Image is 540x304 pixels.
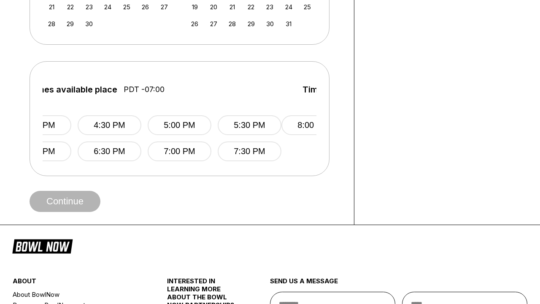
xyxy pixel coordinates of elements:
[78,115,141,135] button: 4:30 PM
[302,1,313,13] div: Choose Saturday, October 25th, 2025
[148,115,211,135] button: 5:00 PM
[84,1,95,13] div: Choose Tuesday, September 23rd, 2025
[124,85,165,94] span: PDT -07:00
[65,1,76,13] div: Choose Monday, September 22nd, 2025
[218,115,281,135] button: 5:30 PM
[46,1,57,13] div: Choose Sunday, September 21st, 2025
[208,18,219,30] div: Choose Monday, October 27th, 2025
[281,115,345,135] button: 8:00 PM
[84,18,95,30] div: Choose Tuesday, September 30th, 2025
[227,18,238,30] div: Choose Tuesday, October 28th, 2025
[13,277,141,289] div: about
[208,1,219,13] div: Choose Monday, October 20th, 2025
[159,1,170,13] div: Choose Saturday, September 27th, 2025
[121,1,132,13] div: Choose Thursday, September 25th, 2025
[189,18,200,30] div: Choose Sunday, October 26th, 2025
[140,1,151,13] div: Choose Friday, September 26th, 2025
[13,289,141,300] a: About BowlNow
[264,1,275,13] div: Choose Thursday, October 23rd, 2025
[302,85,391,94] span: Times available place
[270,277,527,292] div: send us a message
[283,1,294,13] div: Choose Friday, October 24th, 2025
[246,18,257,30] div: Choose Wednesday, October 29th, 2025
[246,1,257,13] div: Choose Wednesday, October 22nd, 2025
[29,85,117,94] span: Times available place
[264,18,275,30] div: Choose Thursday, October 30th, 2025
[46,18,57,30] div: Choose Sunday, September 28th, 2025
[102,1,113,13] div: Choose Wednesday, September 24th, 2025
[189,1,200,13] div: Choose Sunday, October 19th, 2025
[65,18,76,30] div: Choose Monday, September 29th, 2025
[148,141,211,161] button: 7:00 PM
[78,141,141,161] button: 6:30 PM
[283,18,294,30] div: Choose Friday, October 31st, 2025
[218,141,281,161] button: 7:30 PM
[227,1,238,13] div: Choose Tuesday, October 21st, 2025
